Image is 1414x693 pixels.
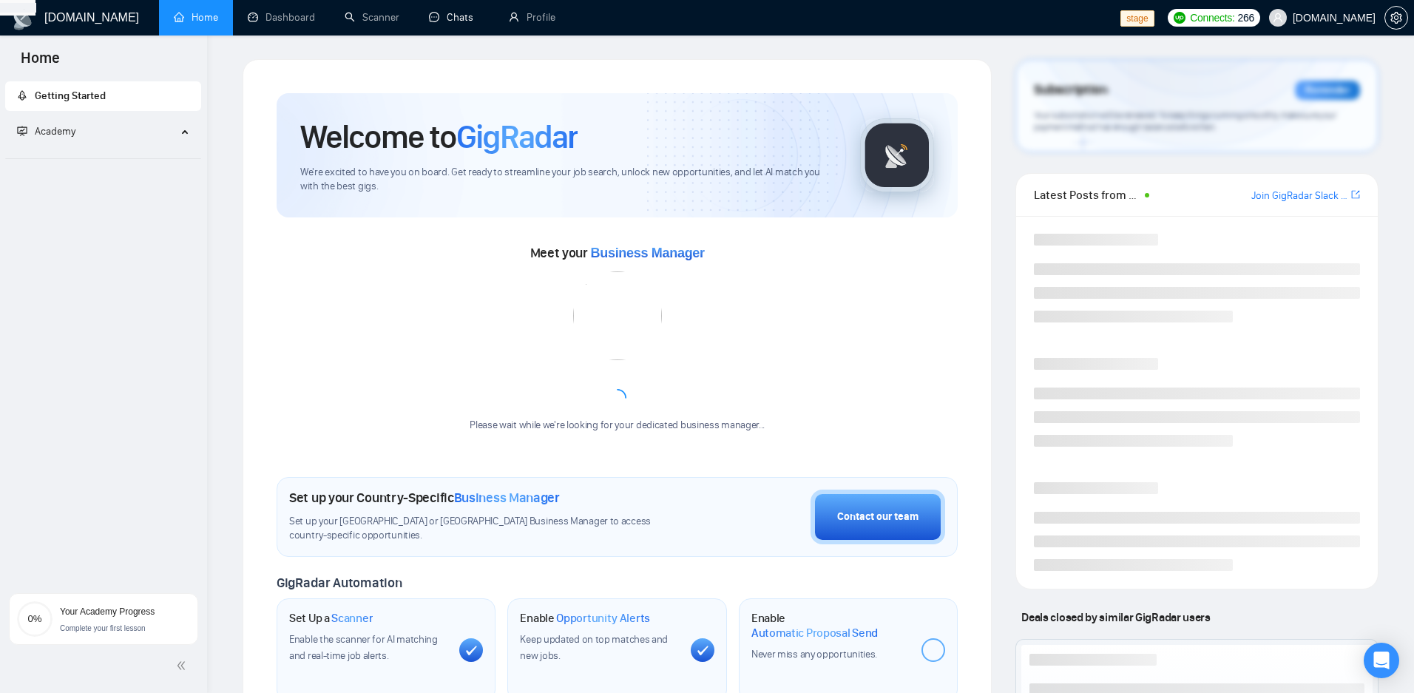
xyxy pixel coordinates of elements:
[331,611,373,626] span: Scanner
[35,89,106,102] span: Getting Started
[300,117,578,157] h1: Welcome to
[289,633,438,662] span: Enable the scanner for AI matching and real-time job alerts.
[520,611,650,626] h1: Enable
[176,658,191,673] span: double-left
[811,490,945,544] button: Contact our team
[520,633,668,662] span: Keep updated on top matches and new jobs.
[530,245,705,261] span: Meet your
[12,7,35,30] img: logo
[17,90,27,101] span: rocket
[1295,81,1360,100] div: Reminder
[1034,186,1140,204] span: Latest Posts from the GigRadar Community
[1238,10,1254,26] span: 266
[1385,12,1407,24] span: setting
[60,624,146,632] span: Complete your first lesson
[289,490,560,506] h1: Set up your Country-Specific
[17,614,53,623] span: 0%
[5,152,201,162] li: Academy Homepage
[35,125,75,138] span: Academy
[605,385,630,410] span: loading
[1034,78,1107,103] span: Subscription
[461,419,774,433] div: Please wait while we're looking for your dedicated business manager...
[454,490,560,506] span: Business Manager
[429,11,479,24] a: messageChats
[289,611,373,626] h1: Set Up a
[751,611,910,640] h1: Enable
[591,246,705,260] span: Business Manager
[5,81,201,111] li: Getting Started
[289,515,683,543] span: Set up your [GEOGRAPHIC_DATA] or [GEOGRAPHIC_DATA] Business Manager to access country-specific op...
[277,575,402,591] span: GigRadar Automation
[9,47,72,78] span: Home
[509,11,555,24] a: userProfile
[456,117,578,157] span: GigRadar
[60,606,155,617] span: Your Academy Progress
[751,648,877,660] span: Never miss any opportunities.
[174,11,218,24] a: homeHome
[1364,643,1399,678] div: Open Intercom Messenger
[1351,188,1360,202] a: export
[1174,12,1185,24] img: upwork-logo.png
[860,118,934,192] img: gigradar-logo.png
[1190,10,1234,26] span: Connects:
[1120,10,1154,27] span: stage
[345,11,399,24] a: searchScanner
[1034,109,1336,133] span: Your subscription will be renewed. To keep things running smoothly, make sure your payment method...
[1351,189,1360,200] span: export
[751,626,878,640] span: Automatic Proposal Send
[17,126,27,136] span: fund-projection-screen
[556,611,650,626] span: Opportunity Alerts
[248,11,315,24] a: dashboardDashboard
[573,271,662,360] img: error
[1384,6,1408,30] button: setting
[1384,12,1408,24] a: setting
[300,166,836,194] span: We're excited to have you on board. Get ready to streamline your job search, unlock new opportuni...
[1273,13,1283,23] span: user
[837,509,919,525] div: Contact our team
[17,125,75,138] span: Academy
[1015,604,1216,630] span: Deals closed by similar GigRadar users
[1251,188,1348,204] a: Join GigRadar Slack Community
